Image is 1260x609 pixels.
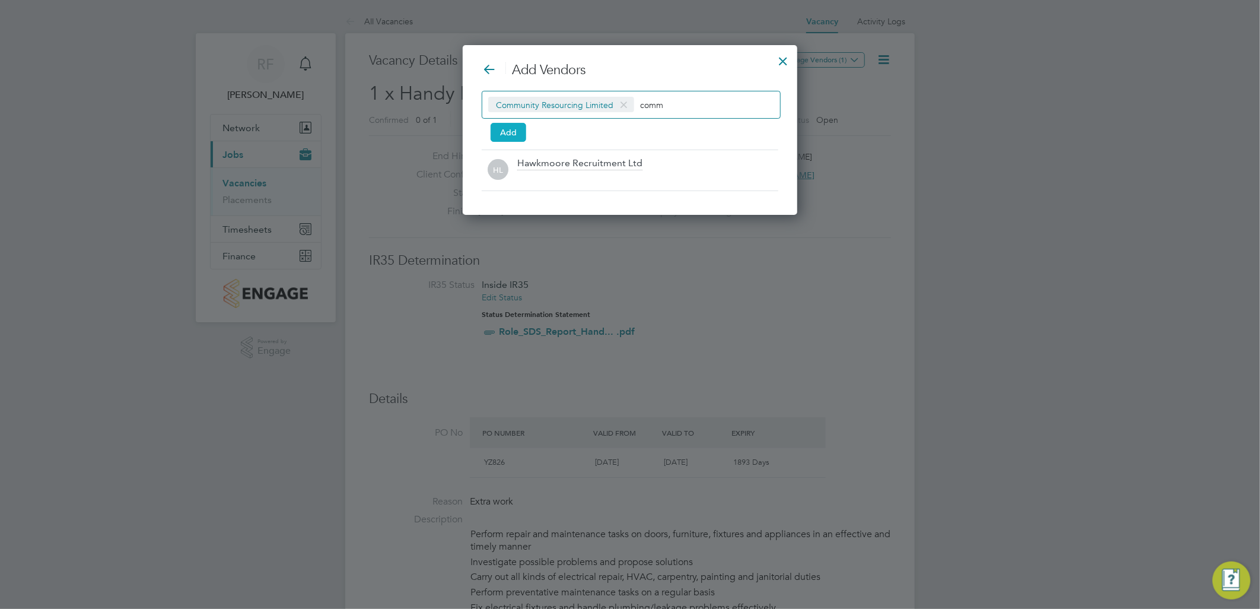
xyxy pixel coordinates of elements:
[1213,562,1251,600] button: Engage Resource Center
[482,62,778,79] h3: Add Vendors
[488,160,508,180] span: HL
[491,123,526,142] button: Add
[640,97,715,112] input: Search vendors...
[488,97,634,112] span: Community Resourcing Limited
[517,157,642,170] div: Hawkmoore Recruitment Ltd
